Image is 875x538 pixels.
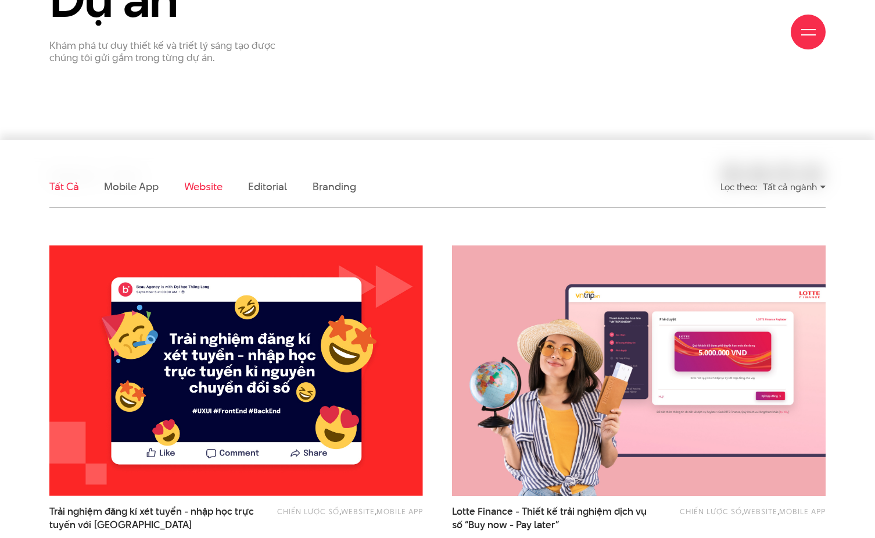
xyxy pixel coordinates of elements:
a: Editorial [248,179,287,194]
a: Website [744,506,777,516]
a: Mobile app [104,179,158,194]
a: Mobile app [376,506,423,516]
span: Lotte Finance - Thiết kế trải nghiệm dịch vụ [452,505,658,532]
a: Branding [313,179,356,194]
a: Chiến lược số [277,506,339,516]
a: Lotte Finance - Thiết kế trải nghiệm dịch vụsố “Buy now - Pay later” [452,505,658,532]
a: Mobile app [779,506,826,516]
a: Tất cả [49,179,78,194]
a: Trải nghiệm đăng kí xét tuyển - nhập học trựctuyến với [GEOGRAPHIC_DATA] [49,505,255,532]
span: tuyến với [GEOGRAPHIC_DATA] [49,518,192,532]
span: số “Buy now - Pay later” [452,518,559,532]
div: , , [274,505,423,526]
div: Tất cả ngành [763,177,826,197]
div: Lọc theo: [720,177,757,197]
img: Thumbnail [452,245,826,496]
a: Chiến lược số [680,506,742,516]
a: Website [341,506,375,516]
a: Website [184,179,223,194]
div: , , [676,505,826,526]
span: Trải nghiệm đăng kí xét tuyển - nhập học trực [49,505,255,532]
img: Trải nghiệm đăng kí xét tuyển - nhập học trực tuyến với Đại học Thăng Long [49,245,423,496]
